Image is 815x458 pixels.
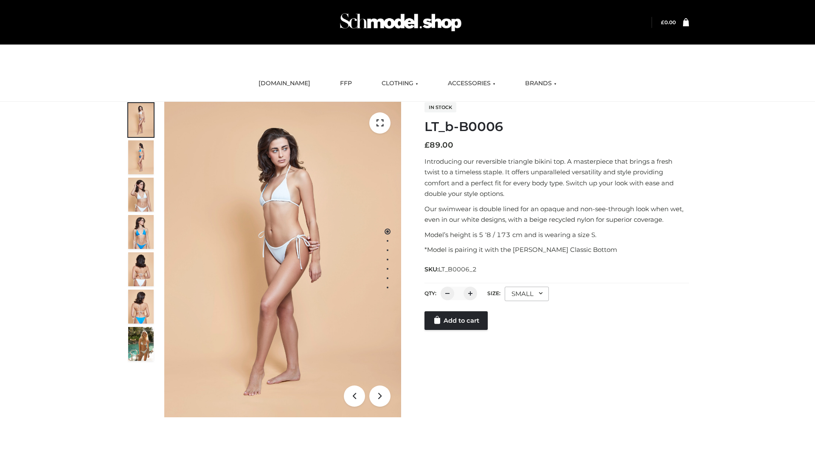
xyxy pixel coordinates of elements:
[424,140,430,150] span: £
[661,19,676,25] bdi: 0.00
[424,244,689,255] p: *Model is pairing it with the [PERSON_NAME] Classic Bottom
[128,178,154,212] img: ArielClassicBikiniTop_CloudNine_AzureSky_OW114ECO_3-scaled.jpg
[424,102,456,112] span: In stock
[334,74,358,93] a: FFP
[375,74,424,93] a: CLOTHING
[164,102,401,417] img: LT_b-B0006
[424,264,478,274] span: SKU:
[128,140,154,174] img: ArielClassicBikiniTop_CloudNine_AzureSky_OW114ECO_2-scaled.jpg
[128,215,154,249] img: ArielClassicBikiniTop_CloudNine_AzureSky_OW114ECO_4-scaled.jpg
[424,204,689,225] p: Our swimwear is double lined for an opaque and non-see-through look when wet, even in our white d...
[128,290,154,324] img: ArielClassicBikiniTop_CloudNine_AzureSky_OW114ECO_8-scaled.jpg
[424,140,453,150] bdi: 89.00
[424,229,689,240] p: Model’s height is 5 ‘8 / 173 cm and is wearing a size S.
[424,290,436,296] label: QTY:
[128,327,154,361] img: Arieltop_CloudNine_AzureSky2.jpg
[487,290,500,296] label: Size:
[661,19,664,25] span: £
[128,103,154,137] img: ArielClassicBikiniTop_CloudNine_AzureSky_OW114ECO_1-scaled.jpg
[519,74,563,93] a: BRANDS
[441,74,502,93] a: ACCESSORIES
[424,119,689,134] h1: LT_b-B0006
[424,156,689,199] p: Introducing our reversible triangle bikini top. A masterpiece that brings a fresh twist to a time...
[505,287,549,301] div: SMALL
[252,74,317,93] a: [DOMAIN_NAME]
[424,311,488,330] a: Add to cart
[128,252,154,286] img: ArielClassicBikiniTop_CloudNine_AzureSky_OW114ECO_7-scaled.jpg
[661,19,676,25] a: £0.00
[337,6,464,39] img: Schmodel Admin 964
[438,265,477,273] span: LT_B0006_2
